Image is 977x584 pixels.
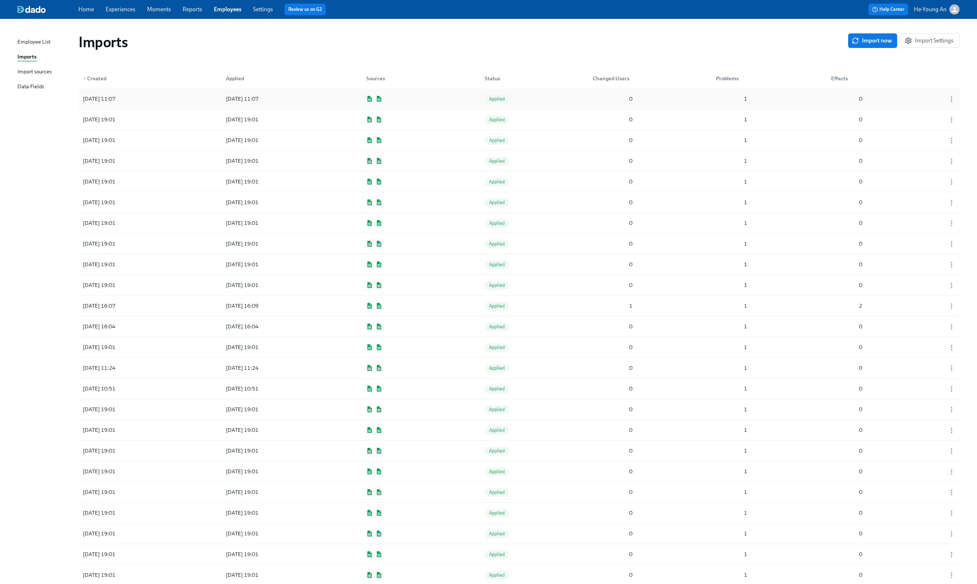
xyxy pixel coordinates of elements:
[78,482,960,503] a: [DATE] 19:01[DATE] 19:01Google SheetsGoogle SheetsApplied010
[223,198,285,207] div: [DATE] 19:01
[223,426,285,434] div: [DATE] 19:01
[713,281,750,289] div: 1
[253,6,273,13] a: Settings
[223,281,285,289] div: [DATE] 19:01
[376,261,382,267] img: Google Sheets
[366,117,373,122] img: Google Sheets
[713,426,750,434] div: 1
[80,198,145,207] div: [DATE] 19:01
[83,77,86,81] span: ▼
[713,115,750,124] div: 1
[78,544,960,565] a: [DATE] 19:01[DATE] 19:01Google SheetsGoogle SheetsApplied010
[366,241,373,247] img: Google Sheets
[485,283,509,288] span: Applied
[828,281,865,289] div: 0
[872,6,904,13] span: Help Center
[825,71,865,86] div: Effects
[710,71,750,86] div: Problems
[17,53,73,62] a: Imports
[17,82,73,92] a: Data Fields
[376,324,382,329] img: Google Sheets
[366,386,373,392] img: Google Sheets
[223,405,285,414] div: [DATE] 19:01
[223,94,285,103] div: [DATE] 11:07
[376,220,382,226] img: Google Sheets
[78,316,960,337] a: [DATE] 16:04[DATE] 16:04Google SheetsGoogle SheetsApplied010
[590,301,635,310] div: 1
[285,4,326,15] button: Review us on G2
[485,262,509,267] span: Applied
[78,296,960,316] a: [DATE] 16:07[DATE] 16:09Google SheetsGoogle SheetsApplied112
[80,488,145,496] div: [DATE] 19:01
[223,260,285,269] div: [DATE] 19:01
[80,239,145,248] div: [DATE] 19:01
[828,550,865,559] div: 0
[590,157,635,165] div: 0
[80,384,145,393] div: [DATE] 10:51
[906,37,953,44] span: Import Settings
[590,260,635,269] div: 0
[80,343,145,352] div: [DATE] 19:01
[485,345,509,350] span: Applied
[366,199,373,205] img: Google Sheets
[485,117,509,122] span: Applied
[223,488,285,496] div: [DATE] 19:01
[828,260,865,269] div: 0
[376,386,382,392] img: Google Sheets
[78,275,960,295] div: [DATE] 19:01[DATE] 19:01Google SheetsGoogle SheetsApplied010
[485,303,509,309] span: Applied
[78,254,960,275] div: [DATE] 19:01[DATE] 19:01Google SheetsGoogle SheetsApplied010
[713,529,750,538] div: 1
[80,529,145,538] div: [DATE] 19:01
[223,157,285,165] div: [DATE] 19:01
[828,239,865,248] div: 0
[17,82,44,92] div: Data Fields
[376,199,382,205] img: Google Sheets
[713,219,750,227] div: 1
[485,324,509,329] span: Applied
[78,171,960,192] div: [DATE] 19:01[DATE] 19:01Google SheetsGoogle SheetsApplied010
[183,6,202,13] a: Reports
[376,158,382,164] img: Google Sheets
[223,467,285,476] div: [DATE] 19:01
[376,137,382,143] img: Google Sheets
[78,213,960,234] a: [DATE] 19:01[DATE] 19:01Google SheetsGoogle SheetsApplied010
[853,37,892,44] span: Import now
[590,446,635,455] div: 0
[78,441,960,461] div: [DATE] 19:01[DATE] 19:01Google SheetsGoogle SheetsApplied010
[900,33,960,48] button: Import Settings
[590,322,635,331] div: 0
[78,234,960,254] div: [DATE] 19:01[DATE] 19:01Google SheetsGoogle SheetsApplied010
[376,448,382,454] img: Google Sheets
[17,38,73,47] a: Employee List
[376,551,382,557] img: Google Sheets
[485,531,509,536] span: Applied
[590,384,635,393] div: 0
[828,529,865,538] div: 0
[590,281,635,289] div: 0
[288,6,322,13] a: Review us on G2
[78,89,960,109] a: [DATE] 11:07[DATE] 11:07Google SheetsGoogle SheetsApplied010
[366,510,373,516] img: Google Sheets
[147,6,171,13] a: Moments
[78,337,960,357] div: [DATE] 19:01[DATE] 19:01Google SheetsGoogle SheetsApplied010
[828,115,865,124] div: 0
[78,503,960,523] div: [DATE] 19:01[DATE] 19:01Google SheetsGoogle SheetsApplied010
[828,136,865,145] div: 0
[223,136,285,145] div: [DATE] 19:01
[17,38,50,47] div: Employee List
[713,384,750,393] div: 1
[590,571,635,579] div: 0
[828,94,865,103] div: 0
[590,405,635,414] div: 0
[80,467,145,476] div: [DATE] 19:01
[713,467,750,476] div: 1
[828,488,865,496] div: 0
[713,488,750,496] div: 1
[78,461,960,482] div: [DATE] 19:01[DATE] 19:01Google SheetsGoogle SheetsApplied010
[485,138,509,143] span: Applied
[80,94,145,103] div: [DATE] 11:07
